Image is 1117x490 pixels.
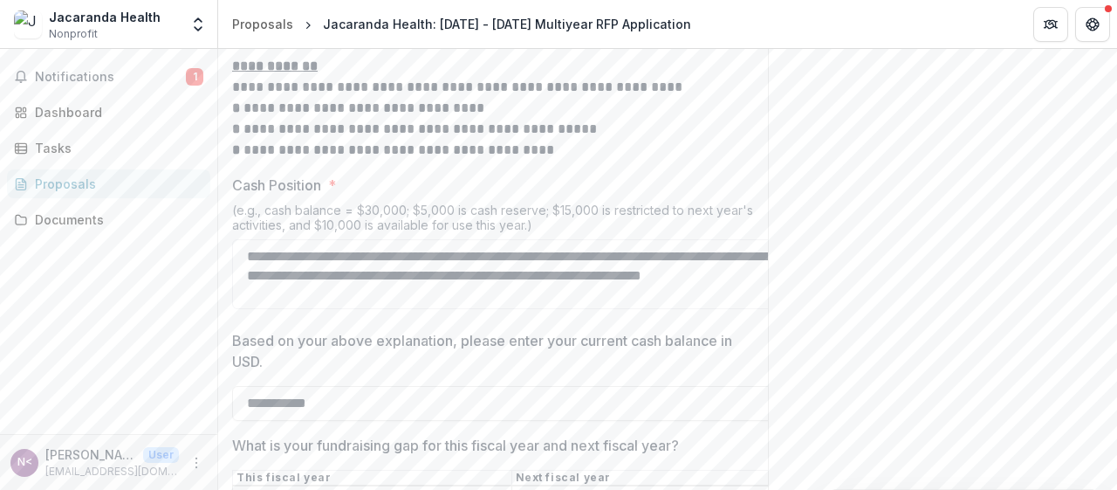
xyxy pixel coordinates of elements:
[49,26,98,42] span: Nonprofit
[45,464,179,480] p: [EMAIL_ADDRESS][DOMAIN_NAME]
[35,175,196,193] div: Proposals
[1075,7,1110,42] button: Get Help
[323,15,691,33] div: Jacaranda Health: [DATE] - [DATE] Multiyear RFP Application
[186,68,203,86] span: 1
[232,203,791,239] div: (e.g., cash balance = $30,000; $5,000 is cash reserve; $15,000 is restricted to next year's activ...
[17,457,32,468] div: Nick Pearson <npearson@jacarandahealth.org>
[511,470,791,486] th: Next fiscal year
[232,435,679,456] p: What is your fundraising gap for this fiscal year and next fiscal year?
[232,175,321,196] p: Cash Position
[186,7,210,42] button: Open entity switcher
[232,330,765,372] p: Based on your above explanation, please enter your current cash balance in USD.
[7,134,210,162] a: Tasks
[35,210,196,229] div: Documents
[7,63,210,91] button: Notifications1
[143,447,179,463] p: User
[14,10,42,38] img: Jacaranda Health
[1033,7,1068,42] button: Partners
[35,139,196,157] div: Tasks
[49,8,161,26] div: Jacaranda Health
[225,11,300,37] a: Proposals
[7,205,210,234] a: Documents
[232,15,293,33] div: Proposals
[233,470,512,486] th: This fiscal year
[7,98,210,127] a: Dashboard
[225,11,698,37] nav: breadcrumb
[35,70,186,85] span: Notifications
[7,169,210,198] a: Proposals
[35,103,196,121] div: Dashboard
[45,445,136,464] p: [PERSON_NAME] <[EMAIL_ADDRESS][DOMAIN_NAME]>
[186,452,207,473] button: More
